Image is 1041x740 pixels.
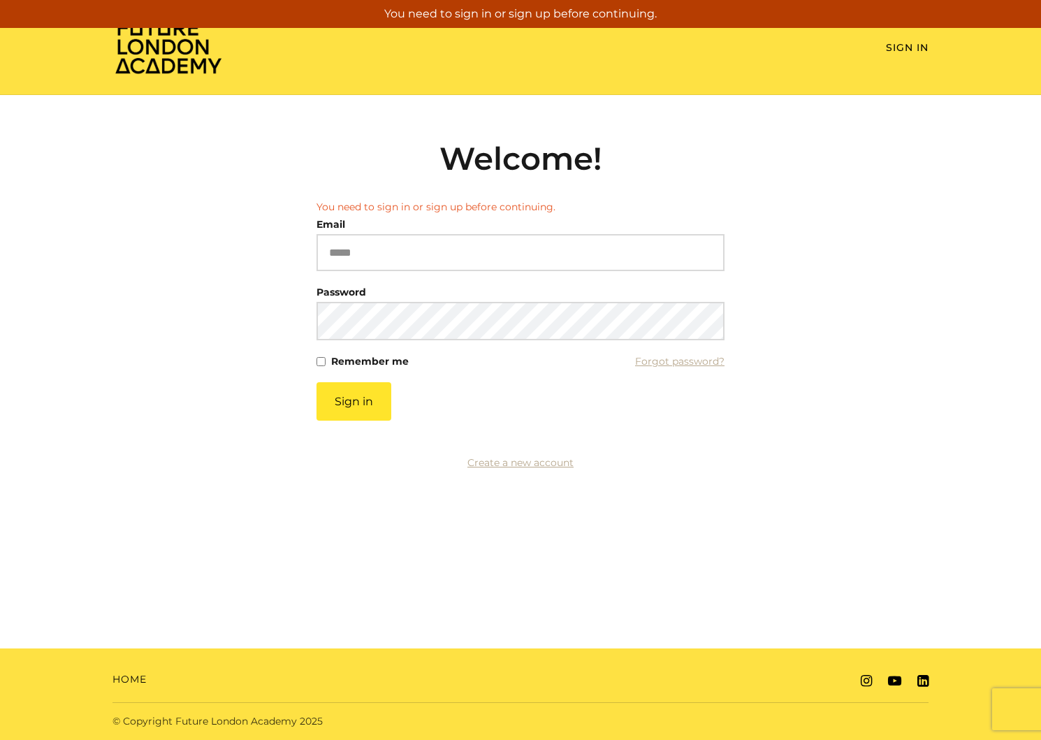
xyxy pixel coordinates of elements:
label: Password [316,282,366,302]
label: Remember me [331,351,409,371]
a: Sign In [886,41,929,54]
button: Sign in [316,382,391,421]
div: © Copyright Future London Academy 2025 [101,714,520,729]
label: Email [316,215,345,234]
img: Home Page [112,18,224,75]
a: Forgot password? [635,351,725,371]
li: You need to sign in or sign up before continuing. [316,200,725,215]
a: Home [112,672,147,687]
a: Create a new account [467,456,574,469]
h2: Welcome! [316,140,725,177]
p: You need to sign in or sign up before continuing. [6,6,1035,22]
